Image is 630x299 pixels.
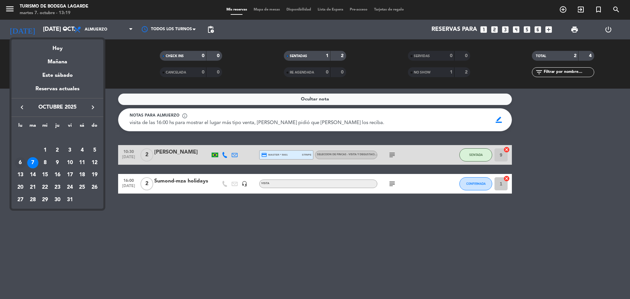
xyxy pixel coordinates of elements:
[11,85,103,98] div: Reservas actuales
[18,103,26,111] i: keyboard_arrow_left
[28,103,87,112] span: octubre 2025
[76,122,89,132] th: sábado
[14,157,27,169] td: 6 de octubre de 2025
[89,145,100,156] div: 5
[39,145,51,156] div: 1
[51,194,64,206] td: 30 de octubre de 2025
[64,194,75,205] div: 31
[52,194,63,205] div: 30
[39,157,51,168] div: 8
[52,182,63,193] div: 23
[39,144,51,157] td: 1 de octubre de 2025
[64,182,75,193] div: 24
[87,103,99,112] button: keyboard_arrow_right
[27,169,38,181] div: 14
[76,157,88,168] div: 11
[14,194,27,206] td: 27 de octubre de 2025
[27,169,39,181] td: 14 de octubre de 2025
[39,194,51,206] td: 29 de octubre de 2025
[39,169,51,181] div: 15
[64,157,76,169] td: 10 de octubre de 2025
[39,181,51,194] td: 22 de octubre de 2025
[76,181,89,194] td: 25 de octubre de 2025
[76,182,88,193] div: 25
[15,182,26,193] div: 20
[51,122,64,132] th: jueves
[52,169,63,181] div: 16
[88,157,101,169] td: 12 de octubre de 2025
[76,144,89,157] td: 4 de octubre de 2025
[27,157,38,168] div: 7
[64,145,75,156] div: 3
[76,169,89,181] td: 18 de octubre de 2025
[64,169,76,181] td: 17 de octubre de 2025
[27,157,39,169] td: 7 de octubre de 2025
[39,182,51,193] div: 22
[89,103,97,111] i: keyboard_arrow_right
[51,144,64,157] td: 2 de octubre de 2025
[64,194,76,206] td: 31 de octubre de 2025
[88,181,101,194] td: 26 de octubre de 2025
[64,122,76,132] th: viernes
[51,157,64,169] td: 9 de octubre de 2025
[51,181,64,194] td: 23 de octubre de 2025
[39,122,51,132] th: miércoles
[88,169,101,181] td: 19 de octubre de 2025
[27,194,38,205] div: 28
[39,169,51,181] td: 15 de octubre de 2025
[27,194,39,206] td: 28 de octubre de 2025
[27,182,38,193] div: 21
[14,181,27,194] td: 20 de octubre de 2025
[27,181,39,194] td: 21 de octubre de 2025
[16,103,28,112] button: keyboard_arrow_left
[14,169,27,181] td: 13 de octubre de 2025
[15,169,26,181] div: 13
[27,122,39,132] th: martes
[88,122,101,132] th: domingo
[14,132,101,144] td: OCT.
[11,66,103,85] div: Este sábado
[64,157,75,168] div: 10
[52,157,63,168] div: 9
[76,157,89,169] td: 11 de octubre de 2025
[52,145,63,156] div: 2
[39,194,51,205] div: 29
[14,122,27,132] th: lunes
[76,145,88,156] div: 4
[88,144,101,157] td: 5 de octubre de 2025
[64,144,76,157] td: 3 de octubre de 2025
[89,182,100,193] div: 26
[15,194,26,205] div: 27
[11,39,103,53] div: Hoy
[89,157,100,168] div: 12
[64,181,76,194] td: 24 de octubre de 2025
[11,53,103,66] div: Mañana
[64,169,75,181] div: 17
[15,157,26,168] div: 6
[39,157,51,169] td: 8 de octubre de 2025
[51,169,64,181] td: 16 de octubre de 2025
[76,169,88,181] div: 18
[89,169,100,181] div: 19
